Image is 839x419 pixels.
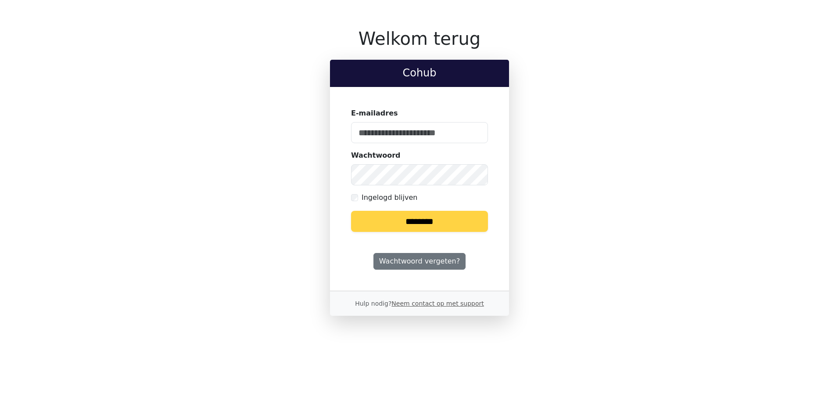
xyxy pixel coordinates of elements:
[337,67,502,79] h2: Cohub
[351,150,401,161] label: Wachtwoord
[351,108,398,119] label: E-mailadres
[373,253,466,270] a: Wachtwoord vergeten?
[330,28,509,49] h1: Welkom terug
[362,192,417,203] label: Ingelogd blijven
[391,300,484,307] a: Neem contact op met support
[355,300,484,307] small: Hulp nodig?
